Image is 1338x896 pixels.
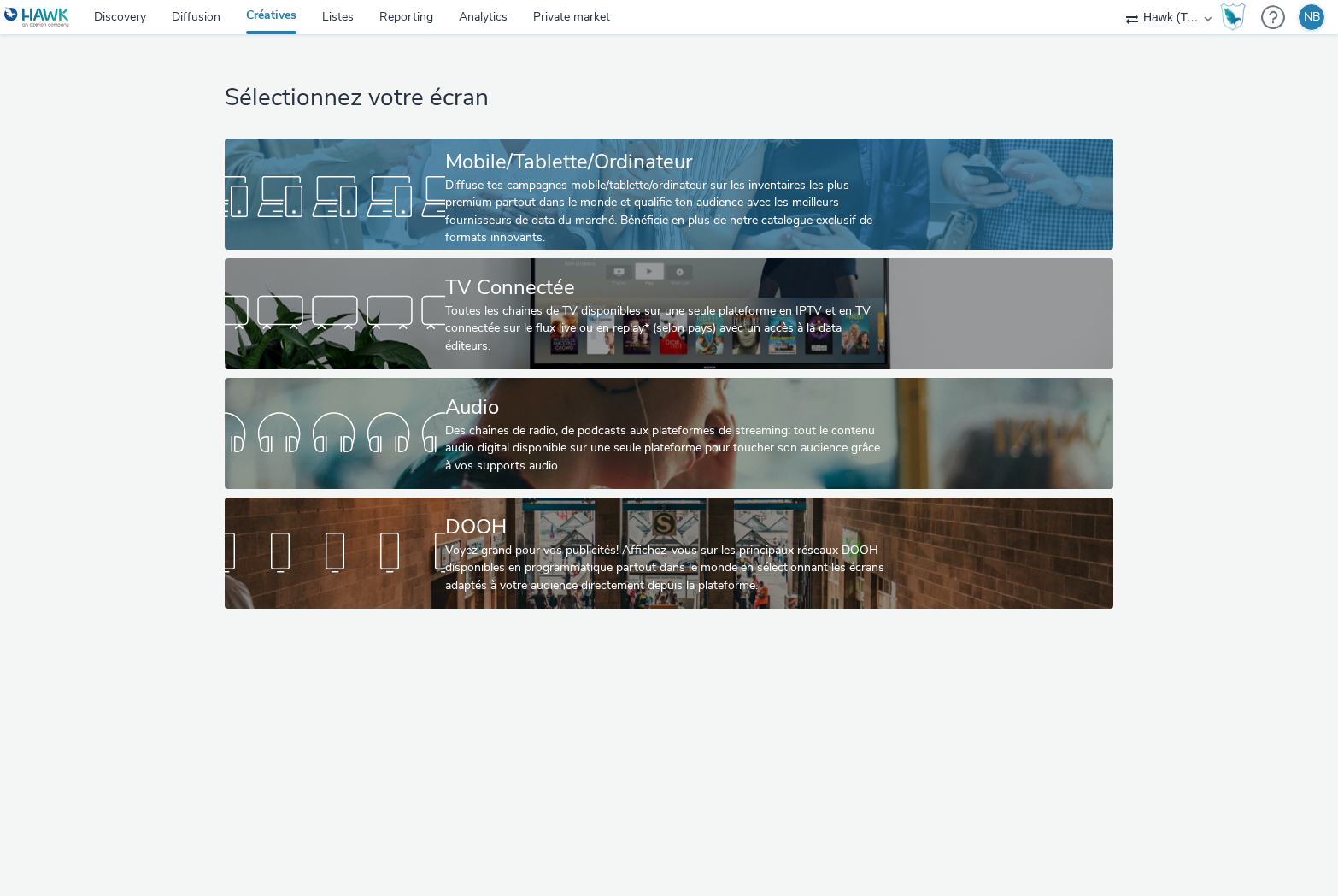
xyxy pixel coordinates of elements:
[225,139,1112,250] a: Mobile/Tablette/OrdinateurDiffuse tes campagnes mobile/tablette/ordinateur sur les inventaires le...
[4,7,70,28] img: undefined Logo
[225,82,1112,115] h1: Sélectionnez votre écran
[1304,4,1320,30] div: NB
[1220,3,1246,31] img: Hawk Academy
[445,542,886,594] div: Voyez grand pour vos publicités! Affichez-vous sur les principaux réseaux DOOH disponibles en pro...
[445,303,886,355] div: Toutes les chaines de TV disponibles sur une seule plateforme en IPTV et en TV connectée sur le f...
[445,392,886,422] div: Audio
[445,422,886,475] div: Des chaînes de radio, de podcasts aux plateformes de streaming: tout le contenu audio digital dis...
[225,258,1112,369] a: TV ConnectéeToutes les chaines de TV disponibles sur une seule plateforme en IPTV et en TV connec...
[445,177,886,247] div: Diffuse tes campagnes mobile/tablette/ordinateur sur les inventaires les plus premium partout dan...
[225,498,1112,609] a: DOOHVoyez grand pour vos publicités! Affichez-vous sur les principaux réseaux DOOH disponibles en...
[225,378,1112,489] a: AudioDes chaînes de radio, de podcasts aux plateformes de streaming: tout le contenu audio digita...
[445,273,886,303] div: TV Connectée
[1220,3,1253,31] a: Hawk Academy
[445,512,886,542] div: DOOH
[445,147,886,177] div: Mobile/Tablette/Ordinateur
